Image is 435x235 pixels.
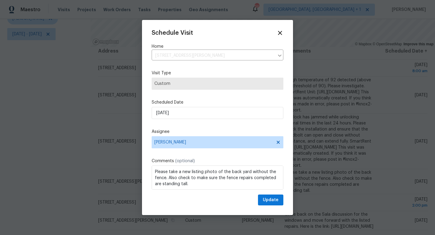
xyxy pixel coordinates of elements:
[152,129,283,135] label: Assignee
[154,81,281,87] span: Custom
[152,70,283,76] label: Visit Type
[258,195,283,206] button: Update
[152,107,283,119] input: M/D/YYYY
[175,159,195,163] span: (optional)
[152,158,283,164] label: Comments
[152,43,283,50] label: Home
[152,30,193,36] span: Schedule Visit
[152,166,283,190] textarea: Please take a new listing photo of the back yard without the fence. Also check to make sure the f...
[152,51,274,60] input: Enter in an address
[152,99,283,105] label: Scheduled Date
[263,196,279,204] span: Update
[154,140,273,145] span: [PERSON_NAME]
[277,30,283,36] span: Close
